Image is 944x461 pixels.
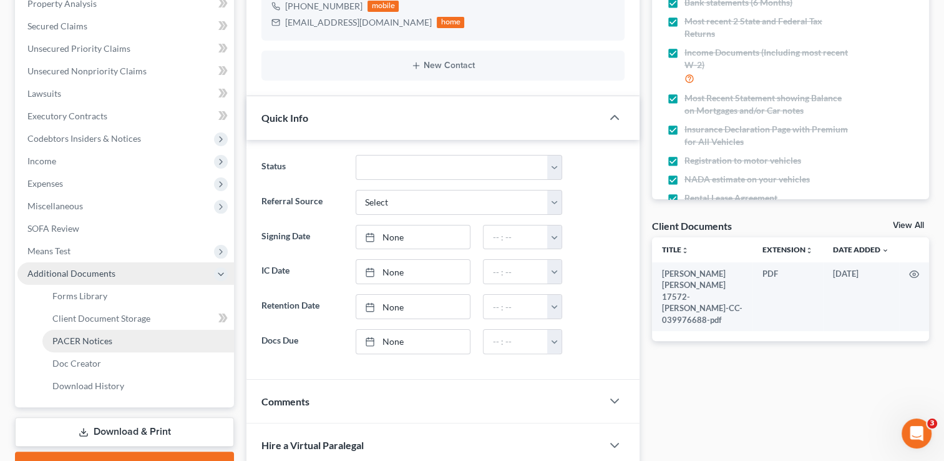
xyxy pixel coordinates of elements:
[17,37,234,60] a: Unsecured Priority Claims
[684,123,849,148] span: Insurance Declaration Page with Premium for All Vehicles
[684,154,801,167] span: Registration to motor vehicles
[17,217,234,240] a: SOFA Review
[17,82,234,105] a: Lawsuits
[356,295,470,319] a: None
[52,335,112,346] span: PACER Notices
[902,419,932,449] iframe: Intercom live chat
[27,178,63,189] span: Expenses
[893,221,924,230] a: View All
[27,156,56,166] span: Income
[255,329,349,354] label: Docs Due
[261,112,308,124] span: Quick Info
[684,15,849,40] span: Most recent 2 State and Federal Tax Returns
[27,201,83,211] span: Miscellaneous
[823,262,899,331] td: [DATE]
[27,133,141,144] span: Codebtors Insiders & Notices
[17,15,234,37] a: Secured Claims
[662,245,689,254] a: Titleunfold_more
[356,260,470,284] a: None
[52,358,101,369] span: Doc Creator
[255,225,349,250] label: Signing Date
[356,226,470,249] a: None
[52,313,150,324] span: Client Document Storage
[652,262,752,331] td: [PERSON_NAME] [PERSON_NAME] 17572-[PERSON_NAME]-CC-039976688-pdf
[255,259,349,284] label: IC Date
[255,190,349,215] label: Referral Source
[27,223,79,234] span: SOFA Review
[684,192,777,204] span: Rental Lease Agreement
[805,247,813,254] i: unfold_more
[42,285,234,307] a: Forms Library
[42,375,234,397] a: Download History
[652,219,732,232] div: Client Documents
[927,419,937,429] span: 3
[27,43,130,54] span: Unsecured Priority Claims
[484,260,548,284] input: -- : --
[484,226,548,249] input: -- : --
[42,307,234,330] a: Client Document Storage
[27,268,115,279] span: Additional Documents
[285,16,432,29] div: [EMAIL_ADDRESS][DOMAIN_NAME]
[762,245,813,254] a: Extensionunfold_more
[882,247,889,254] i: expand_more
[681,247,689,254] i: unfold_more
[17,60,234,82] a: Unsecured Nonpriority Claims
[356,330,470,354] a: None
[15,417,234,447] a: Download & Print
[261,439,364,451] span: Hire a Virtual Paralegal
[52,290,107,301] span: Forms Library
[27,245,71,256] span: Means Test
[752,262,823,331] td: PDF
[27,66,147,76] span: Unsecured Nonpriority Claims
[367,1,399,12] div: mobile
[27,21,87,31] span: Secured Claims
[27,88,61,99] span: Lawsuits
[684,46,849,71] span: Income Documents (Including most recent W-2)
[42,330,234,352] a: PACER Notices
[684,92,849,117] span: Most Recent Statement showing Balance on Mortgages and/or Car notes
[271,61,615,71] button: New Contact
[437,17,464,28] div: home
[684,173,810,186] span: NADA estimate on your vehicles
[484,330,548,354] input: -- : --
[484,295,548,319] input: -- : --
[261,395,309,407] span: Comments
[52,380,124,391] span: Download History
[42,352,234,375] a: Doc Creator
[833,245,889,254] a: Date Added expand_more
[17,105,234,127] a: Executory Contracts
[27,111,107,121] span: Executory Contracts
[255,294,349,319] label: Retention Date
[255,155,349,180] label: Status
